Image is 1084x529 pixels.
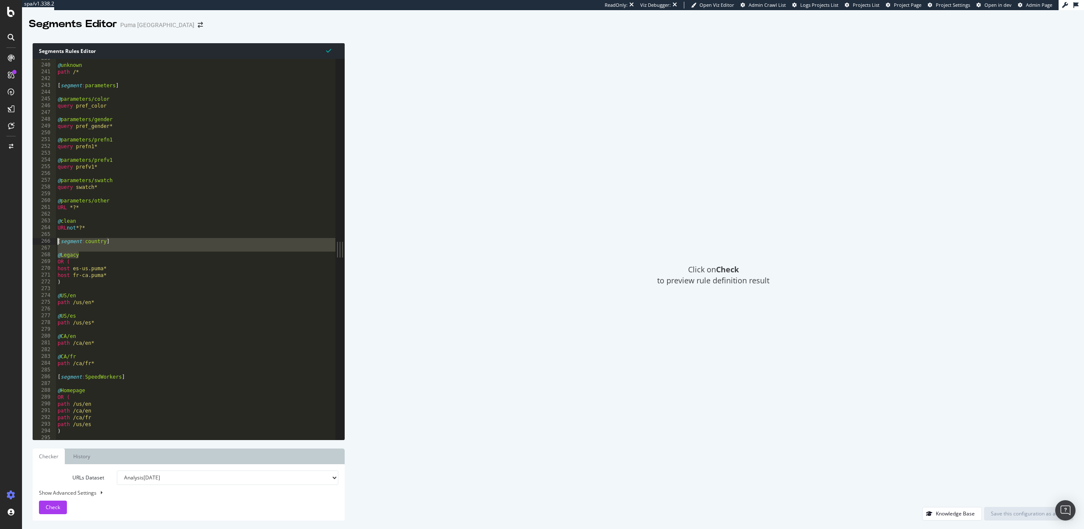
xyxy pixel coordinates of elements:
div: 289 [33,394,56,401]
div: 280 [33,333,56,340]
div: 269 [33,258,56,265]
a: Projects List [845,2,879,8]
div: 265 [33,231,56,238]
div: Save this configuration as active [991,510,1067,517]
div: 255 [33,163,56,170]
span: Open Viz Editor [700,2,734,8]
div: 291 [33,407,56,414]
button: Knowledge Base [922,507,982,521]
div: 286 [33,374,56,380]
span: Projects List [853,2,879,8]
a: History [67,449,97,464]
div: 284 [33,360,56,367]
div: 288 [33,387,56,394]
div: 263 [33,218,56,224]
div: 283 [33,353,56,360]
a: Checker [33,449,65,464]
div: 262 [33,211,56,218]
a: Logs Projects List [792,2,838,8]
div: 247 [33,109,56,116]
a: Admin Page [1018,2,1052,8]
a: Project Settings [928,2,970,8]
div: 279 [33,326,56,333]
div: 253 [33,150,56,157]
div: 259 [33,191,56,197]
div: 293 [33,421,56,428]
label: URLs Dataset [33,471,111,485]
div: 282 [33,346,56,353]
div: 271 [33,272,56,279]
div: 252 [33,143,56,150]
div: 285 [33,367,56,374]
div: 267 [33,245,56,252]
div: 242 [33,75,56,82]
button: Check [39,501,67,514]
div: 278 [33,319,56,326]
a: Open in dev [976,2,1012,8]
span: Logs Projects List [800,2,838,8]
div: 276 [33,306,56,313]
div: 274 [33,292,56,299]
div: 260 [33,197,56,204]
span: Open in dev [984,2,1012,8]
a: Project Page [886,2,921,8]
div: 257 [33,177,56,184]
div: 246 [33,102,56,109]
div: 240 [33,62,56,69]
span: Project Settings [936,2,970,8]
div: Segments Editor [29,17,117,31]
button: Save this configuration as active [984,507,1073,521]
span: Admin Crawl List [749,2,786,8]
a: Admin Crawl List [741,2,786,8]
div: 295 [33,435,56,441]
div: 270 [33,265,56,272]
a: Open Viz Editor [691,2,734,8]
div: 277 [33,313,56,319]
div: 261 [33,204,56,211]
div: Knowledge Base [936,510,975,517]
div: 248 [33,116,56,123]
div: 268 [33,252,56,258]
div: 294 [33,428,56,435]
div: 273 [33,285,56,292]
div: 243 [33,82,56,89]
div: Open Intercom Messenger [1055,500,1076,521]
div: Show Advanced Settings [33,489,332,496]
span: Project Page [894,2,921,8]
a: Knowledge Base [922,510,982,517]
div: ReadOnly: [605,2,628,8]
div: 254 [33,157,56,163]
div: 251 [33,136,56,143]
div: 256 [33,170,56,177]
div: 272 [33,279,56,285]
div: arrow-right-arrow-left [198,22,203,28]
div: 249 [33,123,56,130]
div: 290 [33,401,56,407]
div: 244 [33,89,56,96]
span: Admin Page [1026,2,1052,8]
div: Puma [GEOGRAPHIC_DATA] [120,21,194,29]
span: Syntax is valid [326,47,331,55]
div: 266 [33,238,56,245]
div: 258 [33,184,56,191]
div: 287 [33,380,56,387]
div: 250 [33,130,56,136]
div: 281 [33,340,56,346]
span: Check [46,504,60,511]
div: 275 [33,299,56,306]
div: 241 [33,69,56,75]
div: Viz Debugger: [640,2,671,8]
div: 245 [33,96,56,102]
div: Segments Rules Editor [33,43,345,59]
strong: Check [716,264,739,274]
div: 264 [33,224,56,231]
span: Click on to preview rule definition result [657,264,769,286]
div: 292 [33,414,56,421]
